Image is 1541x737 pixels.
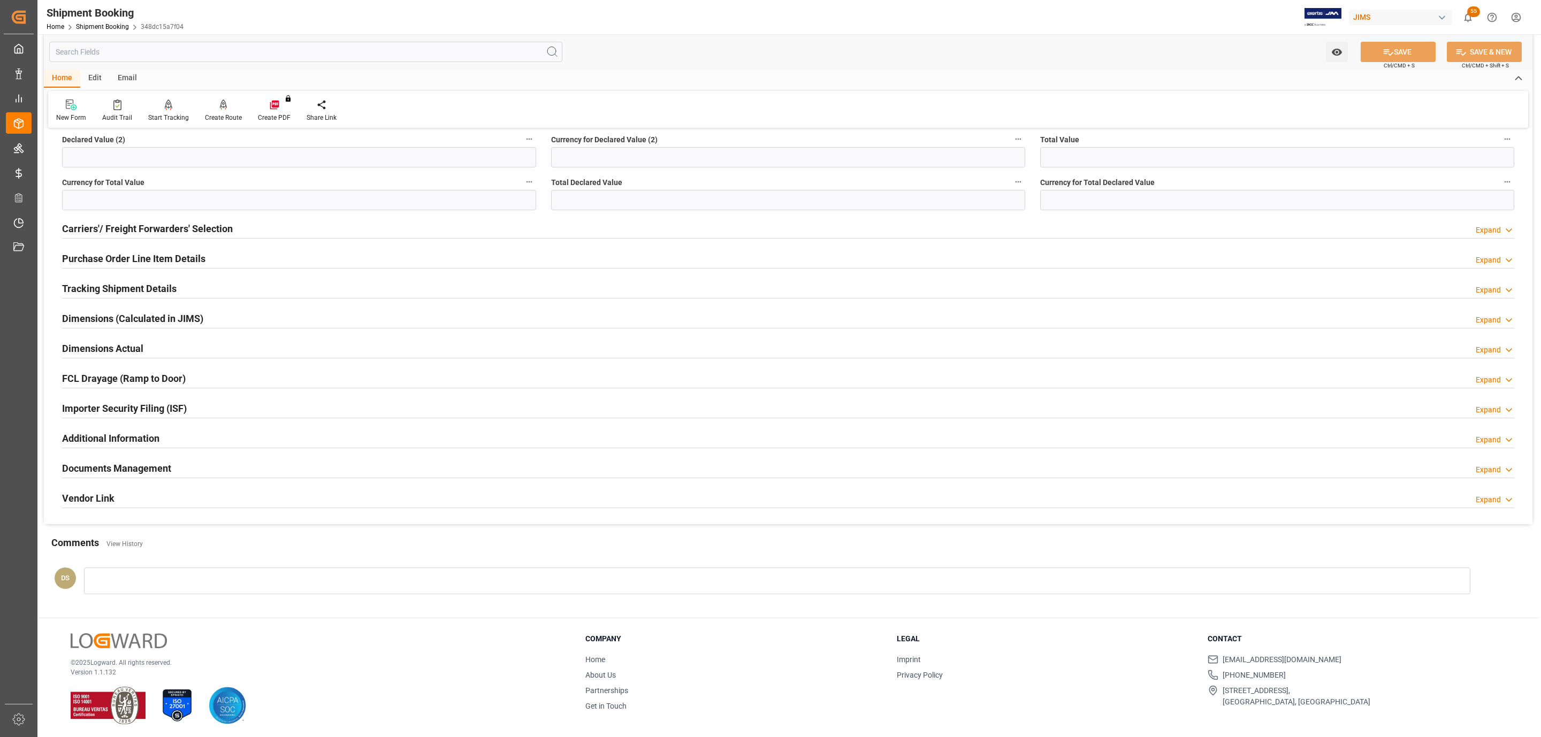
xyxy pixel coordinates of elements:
[1476,464,1501,475] div: Expand
[47,5,184,21] div: Shipment Booking
[1476,434,1501,446] div: Expand
[71,667,559,677] p: Version 1.1.132
[1476,314,1501,326] div: Expand
[1208,633,1506,644] h3: Contact
[1384,62,1415,70] span: Ctrl/CMD + S
[102,113,132,122] div: Audit Trail
[62,401,187,416] h2: Importer Security Filing (ISF)
[551,177,622,188] span: Total Declared Value
[1480,5,1504,29] button: Help Center
[1476,285,1501,296] div: Expand
[1349,7,1456,27] button: JIMS
[62,461,171,475] h2: Documents Management
[62,251,205,266] h2: Purchase Order Line Item Details
[1040,134,1079,145] span: Total Value
[47,23,64,30] a: Home
[1467,6,1480,17] span: 55
[585,671,616,679] a: About Us
[1040,177,1155,188] span: Currency for Total Declared Value
[585,702,627,710] a: Get in Touch
[62,491,115,505] h2: Vendor Link
[1476,344,1501,356] div: Expand
[62,221,233,236] h2: Carriers'/ Freight Forwarders' Selection
[1456,5,1480,29] button: show 55 new notifications
[1349,10,1452,25] div: JIMS
[1223,685,1370,708] span: [STREET_ADDRESS], [GEOGRAPHIC_DATA], [GEOGRAPHIC_DATA]
[1304,8,1341,27] img: Exertis%20JAM%20-%20Email%20Logo.jpg_1722504956.jpg
[1361,42,1436,62] button: SAVE
[148,113,189,122] div: Start Tracking
[56,113,86,122] div: New Form
[1223,654,1341,665] span: [EMAIL_ADDRESS][DOMAIN_NAME]
[897,655,921,664] a: Imprint
[76,23,129,30] a: Shipment Booking
[62,431,159,446] h2: Additional Information
[1326,42,1348,62] button: open menu
[158,687,196,724] img: ISO 27001 Certification
[1011,175,1025,189] button: Total Declared Value
[1476,494,1501,505] div: Expand
[61,574,70,582] span: DS
[209,687,246,724] img: AICPA SOC
[1447,42,1522,62] button: SAVE & NEW
[1476,374,1501,386] div: Expand
[585,655,605,664] a: Home
[80,70,110,88] div: Edit
[62,177,144,188] span: Currency for Total Value
[897,671,943,679] a: Privacy Policy
[71,687,146,724] img: ISO 9001 & ISO 14001 Certification
[522,175,536,189] button: Currency for Total Value
[44,70,80,88] div: Home
[62,281,177,296] h2: Tracking Shipment Details
[62,371,186,386] h2: FCL Drayage (Ramp to Door)
[49,42,562,62] input: Search Fields
[71,633,167,649] img: Logward Logo
[1476,404,1501,416] div: Expand
[62,311,203,326] h2: Dimensions (Calculated in JIMS)
[106,540,143,548] a: View History
[307,113,337,122] div: Share Link
[897,633,1195,644] h3: Legal
[205,113,242,122] div: Create Route
[1500,132,1514,146] button: Total Value
[1476,225,1501,236] div: Expand
[1223,670,1286,681] span: [PHONE_NUMBER]
[585,686,628,695] a: Partnerships
[585,633,883,644] h3: Company
[62,134,125,145] span: Declared Value (2)
[1500,175,1514,189] button: Currency for Total Declared Value
[62,341,143,356] h2: Dimensions Actual
[51,535,99,550] h2: Comments
[110,70,145,88] div: Email
[551,134,658,145] span: Currency for Declared Value (2)
[1476,255,1501,266] div: Expand
[522,132,536,146] button: Declared Value (2)
[1462,62,1509,70] span: Ctrl/CMD + Shift + S
[1011,132,1025,146] button: Currency for Declared Value (2)
[71,658,559,667] p: © 2025 Logward. All rights reserved.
